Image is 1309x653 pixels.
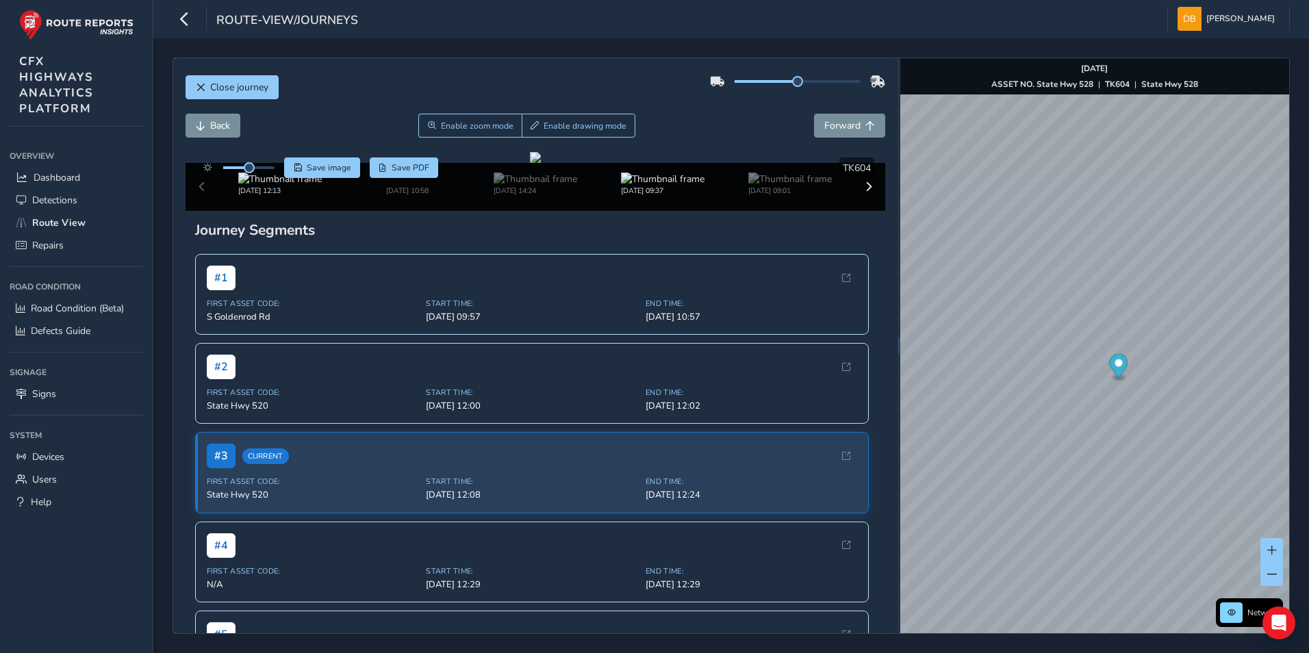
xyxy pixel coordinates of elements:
a: Repairs [10,234,143,257]
img: Thumbnail frame [748,172,832,185]
span: Defects Guide [31,324,90,337]
span: Signs [32,387,56,400]
span: End Time: [646,298,857,309]
strong: [DATE] [1081,63,1108,74]
div: Road Condition [10,277,143,297]
a: Defects Guide [10,320,143,342]
img: Thumbnail frame [238,172,322,185]
span: End Time: [646,476,857,487]
div: [DATE] 09:37 [621,185,704,196]
a: Users [10,468,143,491]
a: Help [10,491,143,513]
span: Help [31,496,51,509]
span: [DATE] 12:02 [646,400,857,412]
span: Repairs [32,239,64,252]
span: Start Time: [426,566,637,576]
div: Journey Segments [195,220,876,240]
span: Network [1247,607,1279,618]
span: [DATE] 10:57 [646,311,857,323]
span: First Asset Code: [207,566,418,576]
a: Detections [10,189,143,212]
span: Current [242,448,289,464]
span: S Goldenrod Rd [207,311,418,323]
button: Forward [814,114,885,138]
span: Devices [32,450,64,463]
img: Thumbnail frame [366,172,449,185]
a: Devices [10,446,143,468]
div: Signage [10,362,143,383]
span: TK604 [843,162,871,175]
div: [DATE] 14:24 [494,185,577,196]
span: Route View [32,216,86,229]
img: Thumbnail frame [621,172,704,185]
img: Thumbnail frame [494,172,577,185]
strong: TK604 [1105,79,1130,90]
span: Start Time: [426,387,637,398]
img: diamond-layout [1178,7,1202,31]
span: Close journey [210,81,268,94]
span: State Hwy 520 [207,400,418,412]
span: [DATE] 12:29 [646,578,857,591]
button: Zoom [418,114,522,138]
span: CFX HIGHWAYS ANALYTICS PLATFORM [19,53,94,116]
div: [DATE] 09:01 [748,185,832,196]
button: Back [186,114,240,138]
span: [DATE] 09:57 [426,311,637,323]
span: First Asset Code: [207,387,418,398]
a: Dashboard [10,166,143,189]
a: Route View [10,212,143,234]
div: [DATE] 10:58 [366,185,449,196]
span: First Asset Code: [207,476,418,487]
strong: ASSET NO. State Hwy 528 [991,79,1093,90]
span: End Time: [646,387,857,398]
span: # 5 [207,622,236,647]
a: Signs [10,383,143,405]
img: rr logo [19,10,134,40]
span: [PERSON_NAME] [1206,7,1275,31]
span: Road Condition (Beta) [31,302,124,315]
div: [DATE] 12:13 [238,185,322,196]
span: Save PDF [392,162,429,173]
span: # 4 [207,533,236,558]
span: [DATE] 12:24 [646,489,857,501]
span: End Time: [646,566,857,576]
button: Save [284,157,360,178]
span: Dashboard [34,171,80,184]
span: Detections [32,194,77,207]
strong: State Hwy 528 [1141,79,1198,90]
div: System [10,425,143,446]
span: Enable zoom mode [441,120,513,131]
span: # 2 [207,355,236,379]
span: Users [32,473,57,486]
span: Forward [824,119,861,132]
span: [DATE] 12:29 [426,578,637,591]
span: [DATE] 12:08 [426,489,637,501]
span: Enable drawing mode [544,120,626,131]
span: # 3 [207,444,236,468]
span: Start Time: [426,298,637,309]
button: [PERSON_NAME] [1178,7,1280,31]
button: Close journey [186,75,279,99]
div: Open Intercom Messenger [1262,606,1295,639]
div: Overview [10,146,143,166]
button: PDF [370,157,439,178]
span: State Hwy 520 [207,489,418,501]
button: Draw [522,114,636,138]
span: Save image [307,162,351,173]
div: Map marker [1109,354,1128,382]
span: # 1 [207,266,236,290]
span: N/A [207,578,418,591]
div: | | [991,79,1198,90]
span: First Asset Code: [207,298,418,309]
a: Road Condition (Beta) [10,297,143,320]
span: [DATE] 12:00 [426,400,637,412]
span: Start Time: [426,476,637,487]
span: route-view/journeys [216,12,358,31]
span: Back [210,119,230,132]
